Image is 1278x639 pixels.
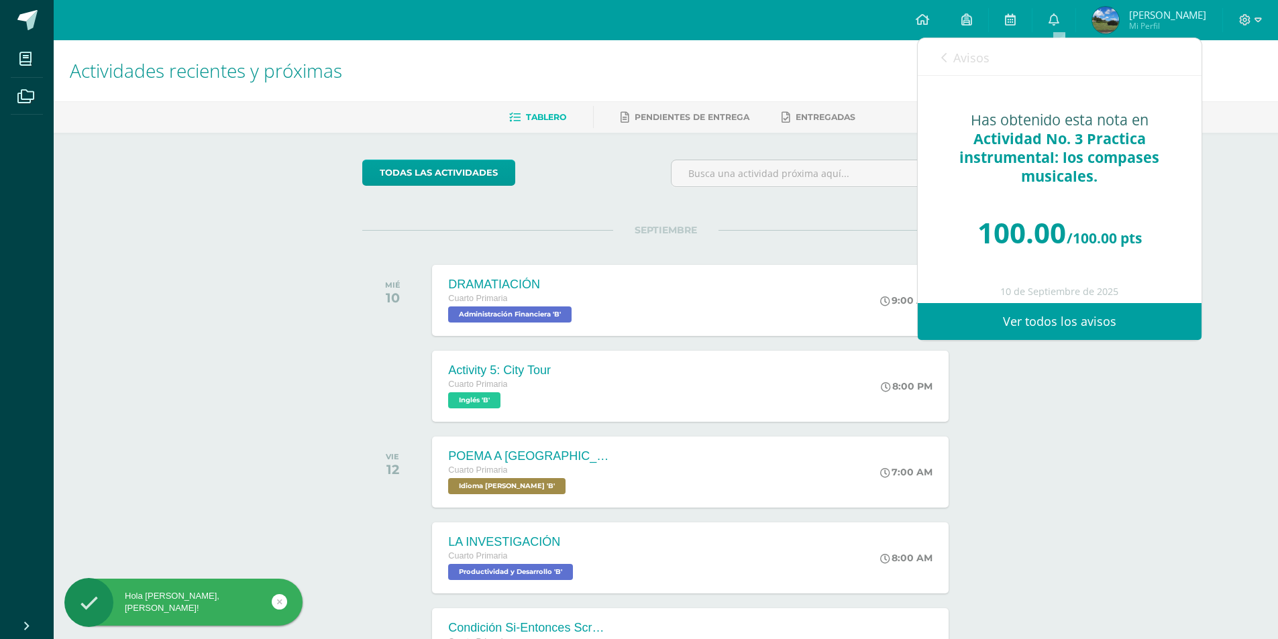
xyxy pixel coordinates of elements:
div: LA INVESTIGACIÓN [448,535,576,549]
span: Tablero [526,112,566,122]
span: Cuarto Primaria [448,294,507,303]
input: Busca una actividad próxima aquí... [672,160,969,186]
div: 10 de Septiembre de 2025 [945,286,1175,298]
span: Actividades recientes y próximas [70,58,342,83]
a: Tablero [509,107,566,128]
div: POEMA A [GEOGRAPHIC_DATA] [448,449,609,463]
span: Entregadas [796,112,855,122]
span: Administración Financiera 'B' [448,306,572,323]
div: 9:00 AM [880,294,933,306]
span: Idioma Maya 'B' [448,478,566,494]
div: Has obtenido esta nota en [945,111,1175,186]
a: todas las Actividades [362,160,515,186]
a: Pendientes de entrega [621,107,749,128]
span: Pendientes de entrega [635,112,749,122]
div: 8:00 AM [880,552,933,564]
div: MIÉ [385,280,401,290]
div: 7:00 AM [880,466,933,478]
span: /100.00 pts [1067,229,1142,247]
div: VIE [386,452,399,461]
div: Activity 5: City Tour [448,363,551,377]
a: Entregadas [782,107,855,128]
span: Avisos [953,50,990,66]
span: [PERSON_NAME] [1129,8,1206,21]
span: Cuarto Primaria [448,465,507,475]
span: Productividad y Desarrollo 'B' [448,564,573,580]
img: d87b4bff77e474baebcc5379355f6b55.png [1092,7,1119,34]
a: Ver todos los avisos [918,303,1202,340]
span: SEPTIEMBRE [613,224,718,236]
div: DRAMATIACIÓN [448,278,575,292]
span: 100.00 [977,213,1066,251]
span: Inglés 'B' [448,392,500,408]
div: 8:00 PM [881,380,933,392]
span: Cuarto Primaria [448,551,507,561]
div: Condición Si-Entonces Scratch [448,621,609,635]
div: 12 [386,461,399,477]
span: Mi Perfil [1129,20,1206,32]
div: Hola [PERSON_NAME], [PERSON_NAME]! [64,590,303,614]
span: Cuarto Primaria [448,380,507,389]
span: Actividad No. 3 Practica instrumental: los compases musicales. [959,129,1159,186]
div: 10 [385,290,401,306]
